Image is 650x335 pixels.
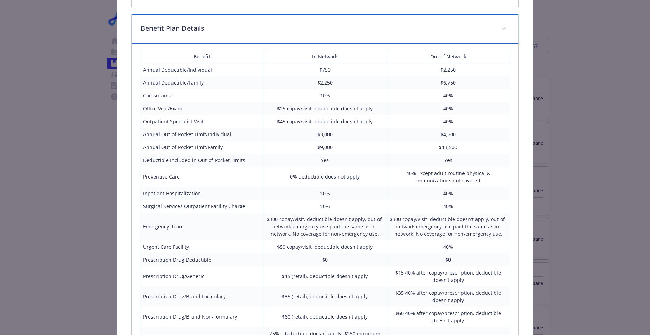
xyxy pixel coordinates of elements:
[140,141,263,154] td: Annual Out-of-Pocket Limit/Family
[263,63,387,76] td: $750
[140,307,263,327] td: Prescription Drug/Brand Non-Formulary
[387,50,510,63] th: Out of Network
[387,187,510,200] td: 40%
[387,76,510,89] td: $6,750
[263,187,387,200] td: 10%
[387,213,510,240] td: $300 copay/visit, deductible doesn't apply, out-of-network emergency use paid the same as in-netw...
[140,102,263,115] td: Office Visit/Exam
[387,115,510,128] td: 40%
[132,14,518,44] div: Benefit Plan Details
[140,213,263,240] td: Emergency Room
[263,115,387,128] td: $45 copay/visit, deductible doesn't apply
[141,23,492,34] p: Benefit Plan Details
[263,76,387,89] td: $2,250
[140,128,263,141] td: Annual Out-of-Pocket Limit/Individual
[263,50,387,63] th: In Network
[263,102,387,115] td: $25 copay/visit, deductible doesn't apply
[263,286,387,307] td: $35 (retail), deductible doesn't apply
[140,76,263,89] td: Annual Deductible/Family
[140,167,263,187] td: Preventive Care
[263,213,387,240] td: $300 copay/visit, deductible doesn't apply, out-of-network emergency use paid the same as in-netw...
[140,286,263,307] td: Prescription Drug/Brand Formulary
[140,154,263,167] td: Deductible Included in Out-of-Pocket Limits
[263,154,387,167] td: Yes
[387,167,510,187] td: 40% Except adult routine physical & immunizations not covered
[263,307,387,327] td: $60 (retail), deductible doesn't apply
[387,286,510,307] td: $35 40% after copay/prescription, deductible doesn't apply
[140,63,263,76] td: Annual Deductible/Individual
[263,266,387,286] td: $15 (retail), deductible doesn't apply
[140,89,263,102] td: Coinsurance
[140,200,263,213] td: Surgical Services Outpatient Facility Charge
[387,154,510,167] td: Yes
[387,63,510,76] td: $2,250
[140,115,263,128] td: Outpatient Specialist Visit
[387,240,510,253] td: 40%
[263,128,387,141] td: $3,000
[140,240,263,253] td: Urgent Care Facility
[387,141,510,154] td: $13,500
[387,253,510,266] td: $0
[387,102,510,115] td: 40%
[387,307,510,327] td: $60 40% after copay/prescription, deductible doesn't apply
[387,89,510,102] td: 40%
[140,50,263,63] th: Benefit
[387,128,510,141] td: $4,500
[263,240,387,253] td: $50 copay/visit, deductible doesn't apply
[387,266,510,286] td: $15 40% after copay/prescription, deductible doesn't apply
[263,253,387,266] td: $0
[263,200,387,213] td: 10%
[263,89,387,102] td: 10%
[140,253,263,266] td: Prescription Drug Deductible
[263,167,387,187] td: 0% deductible does not apply
[140,187,263,200] td: Inpatient Hospitalization
[140,266,263,286] td: Prescription Drug/Generic
[263,141,387,154] td: $9,000
[387,200,510,213] td: 40%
